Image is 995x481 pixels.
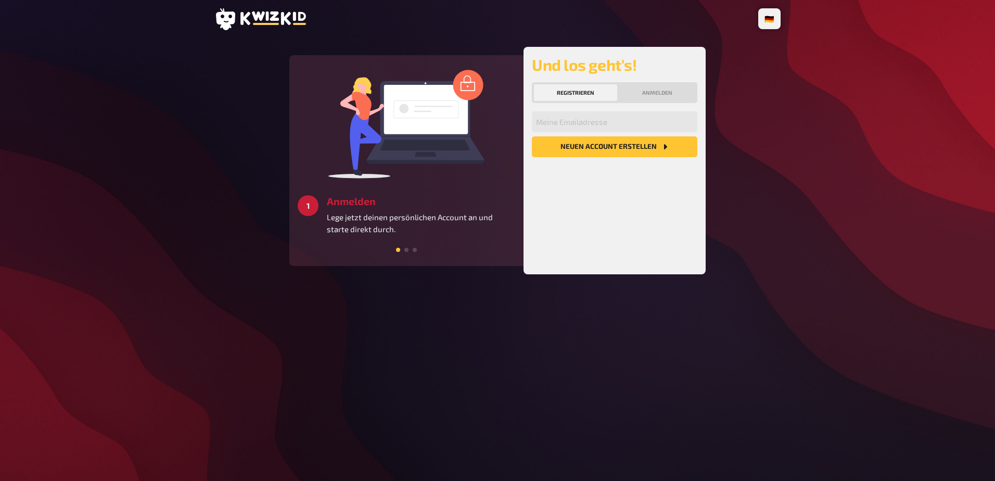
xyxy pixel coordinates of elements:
h2: Und los geht's! [532,55,697,74]
button: Neuen Account Erstellen [532,136,697,157]
div: 1 [298,195,318,216]
button: Registrieren [534,84,617,101]
li: 🇩🇪 [760,10,779,27]
h3: Anmelden [327,195,515,207]
button: Anmelden [619,84,695,101]
img: log in [328,69,484,179]
input: Meine Emailadresse [532,111,697,132]
p: Lege jetzt deinen persönlichen Account an und starte direkt durch. [327,211,515,235]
